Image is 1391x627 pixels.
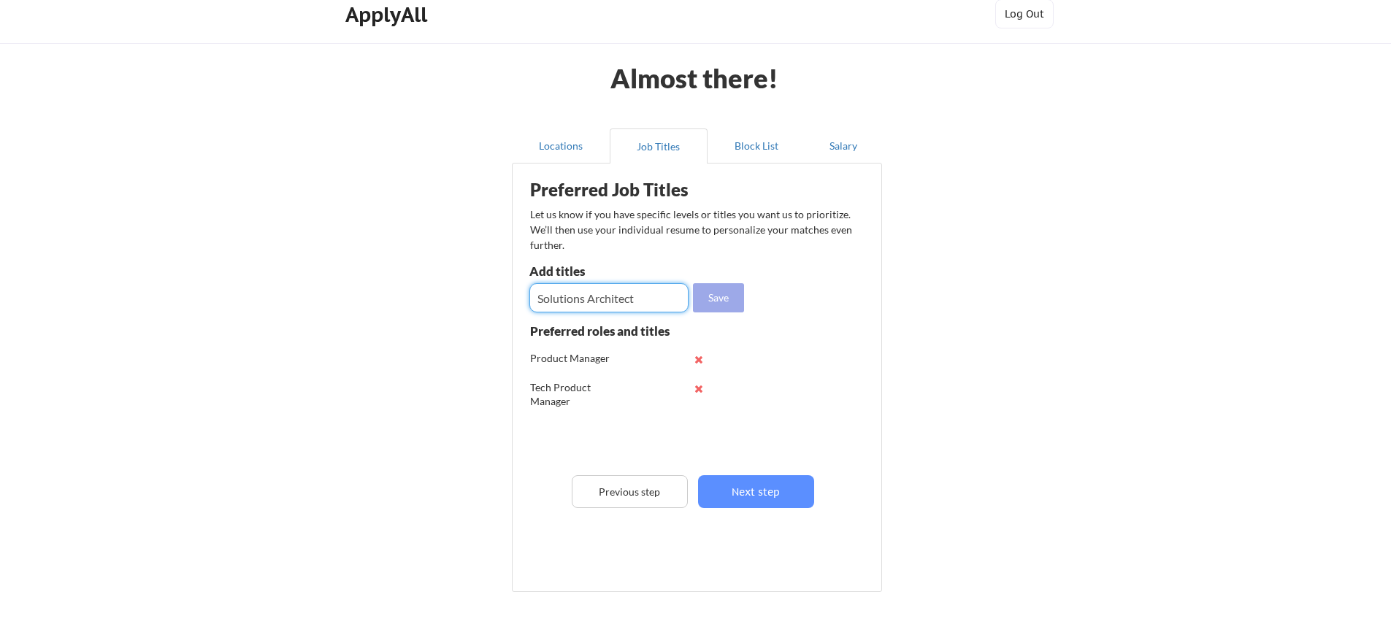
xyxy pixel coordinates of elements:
div: Tech Product Manager [530,380,626,409]
input: E.g. Senior Product Manager [529,283,689,312]
button: Block List [708,128,805,164]
button: Job Titles [610,128,708,164]
button: Next step [698,475,814,508]
div: Product Manager [530,351,626,366]
div: Preferred roles and titles [530,325,688,337]
button: Save [693,283,744,312]
button: Locations [512,128,610,164]
div: ApplyAll [345,2,432,27]
div: Almost there! [593,65,797,91]
div: Preferred Job Titles [530,181,714,199]
div: Add titles [529,265,685,277]
div: Let us know if you have specific levels or titles you want us to prioritize. We’ll then use your ... [530,207,854,253]
button: Salary [805,128,882,164]
button: Previous step [572,475,688,508]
